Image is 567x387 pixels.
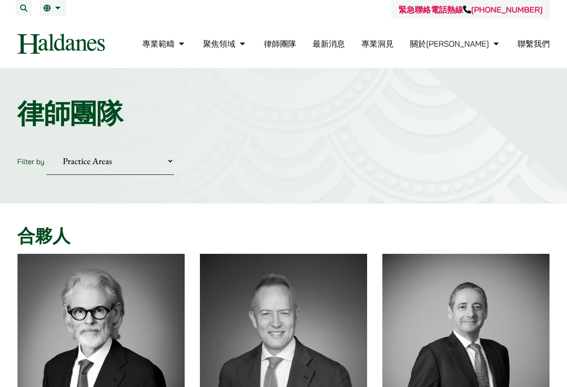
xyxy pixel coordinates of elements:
h1: 律師團隊 [17,97,550,130]
a: 繁 [43,4,63,12]
img: Logo of Haldanes [17,34,105,54]
a: 律師團隊 [264,39,296,49]
h2: 合夥人 [17,225,550,247]
a: 聯繫我們 [518,39,550,49]
a: 關於何敦 [410,39,501,49]
label: Filter by [17,157,45,166]
a: 緊急聯絡電話熱線[PHONE_NUMBER] [398,4,542,15]
a: 最新消息 [312,39,345,49]
a: 專業範疇 [142,39,186,49]
a: 專業洞見 [361,39,394,49]
a: 聚焦領域 [203,39,247,49]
